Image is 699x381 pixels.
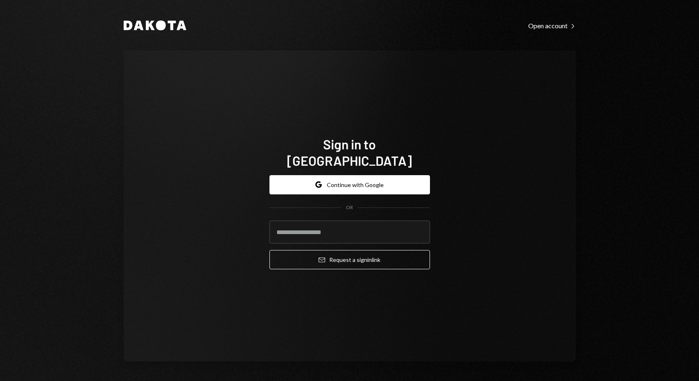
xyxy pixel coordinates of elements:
[346,204,353,211] div: OR
[528,21,576,30] a: Open account
[269,136,430,169] h1: Sign in to [GEOGRAPHIC_DATA]
[269,250,430,269] button: Request a signinlink
[528,22,576,30] div: Open account
[269,175,430,194] button: Continue with Google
